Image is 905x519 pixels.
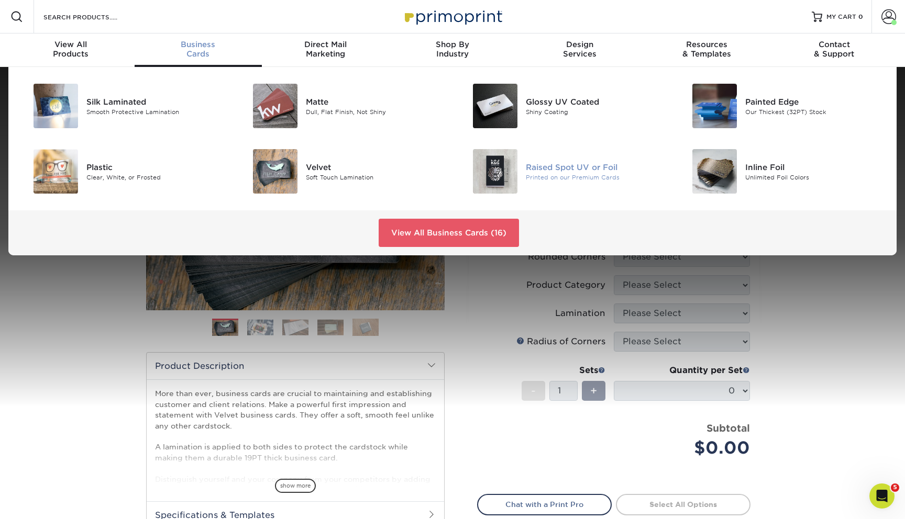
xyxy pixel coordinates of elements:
input: SEARCH PRODUCTS..... [42,10,145,23]
a: Glossy UV Coated Business Cards Glossy UV Coated Shiny Coating [460,80,665,132]
div: Industry [389,40,516,59]
span: 5 [891,483,899,492]
span: Resources [643,40,770,49]
div: Our Thickest (32PT) Stock [745,107,884,116]
a: View All Business Cards (16) [379,219,519,247]
a: View AllProducts [7,33,135,67]
span: Contact [770,40,898,49]
a: Resources& Templates [643,33,770,67]
a: DesignServices [516,33,643,67]
div: Shiny Coating [526,107,665,116]
div: Inline Foil [745,161,884,173]
a: Velvet Business Cards Velvet Soft Touch Lamination [241,145,445,198]
div: Glossy UV Coated [526,96,665,107]
a: Plastic Business Cards Plastic Clear, White, or Frosted [21,145,225,198]
span: Direct Mail [262,40,389,49]
div: & Support [770,40,898,59]
div: Soft Touch Lamination [306,173,445,182]
img: Silk Laminated Business Cards [34,84,78,128]
div: Raised Spot UV or Foil [526,161,665,173]
div: Velvet [306,161,445,173]
div: Matte [306,96,445,107]
a: Shop ByIndustry [389,33,516,67]
div: Clear, White, or Frosted [86,173,225,182]
span: Business [135,40,262,49]
span: MY CART [826,13,856,21]
a: Direct MailMarketing [262,33,389,67]
div: Printed on our Premium Cards [526,173,665,182]
img: Raised Spot UV or Foil Business Cards [473,149,517,194]
a: BusinessCards [135,33,262,67]
div: Smooth Protective Lamination [86,107,225,116]
a: Painted Edge Business Cards Painted Edge Our Thickest (32PT) Stock [680,80,885,132]
a: Inline Foil Business Cards Inline Foil Unlimited Foil Colors [680,145,885,198]
div: Marketing [262,40,389,59]
div: Dull, Flat Finish, Not Shiny [306,107,445,116]
a: Select All Options [616,494,751,515]
a: Raised Spot UV or Foil Business Cards Raised Spot UV or Foil Printed on our Premium Cards [460,145,665,198]
div: Products [7,40,135,59]
a: Contact& Support [770,33,898,67]
img: Inline Foil Business Cards [692,149,737,194]
span: Shop By [389,40,516,49]
div: Services [516,40,643,59]
span: View All [7,40,135,49]
img: Velvet Business Cards [253,149,297,194]
div: Plastic [86,161,225,173]
img: Matte Business Cards [253,84,297,128]
strong: Subtotal [707,422,750,434]
div: Silk Laminated [86,96,225,107]
img: Glossy UV Coated Business Cards [473,84,517,128]
span: 0 [858,13,863,20]
span: Design [516,40,643,49]
img: Plastic Business Cards [34,149,78,194]
a: Chat with a Print Pro [477,494,612,515]
div: Cards [135,40,262,59]
img: Primoprint [400,5,505,28]
div: Unlimited Foil Colors [745,173,884,182]
div: & Templates [643,40,770,59]
span: show more [275,479,316,493]
img: Painted Edge Business Cards [692,84,737,128]
a: Matte Business Cards Matte Dull, Flat Finish, Not Shiny [241,80,445,132]
a: Silk Laminated Business Cards Silk Laminated Smooth Protective Lamination [21,80,225,132]
iframe: Intercom live chat [869,483,895,509]
div: $0.00 [622,435,750,460]
div: Painted Edge [745,96,884,107]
